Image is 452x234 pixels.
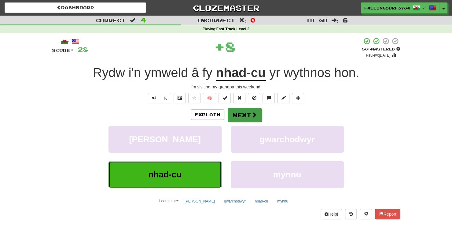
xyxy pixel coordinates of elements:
[259,135,314,144] span: gwarchodwyr
[174,93,186,103] button: Show image (alt+x)
[145,65,188,80] span: ymweld
[306,17,327,23] span: To go
[273,170,301,179] span: mynnu
[108,126,222,153] button: [PERSON_NAME]
[129,135,201,144] span: [PERSON_NAME]
[141,16,146,24] span: 4
[108,161,222,188] button: nhad-cu
[423,5,426,9] span: /
[248,93,260,103] button: Ignore sentence (alt+i)
[266,65,359,80] span: .
[93,65,125,80] span: Rydw
[345,209,357,219] button: Round history (alt+y)
[364,5,410,11] span: FallingSurf3704
[362,46,400,52] div: Mastered
[231,126,344,153] button: gwarchodwyr
[78,46,88,53] span: 28
[269,65,280,80] span: yr
[197,17,235,23] span: Incorrect
[148,93,160,103] button: Play sentence audio (ctl+space)
[277,93,289,103] button: Edit sentence (alt+d)
[228,108,262,122] button: Next
[188,93,200,103] button: Favorite sentence (alt+f)
[96,17,126,23] span: Correct
[362,46,371,51] span: 50 %
[181,197,218,206] button: [PERSON_NAME]
[159,199,179,203] small: Learn more:
[191,110,224,120] button: Explain
[321,209,342,219] button: Help!
[214,37,225,56] span: +
[361,2,440,13] a: FallingSurf3704 /
[155,2,297,13] a: Clozemaster
[52,84,400,90] div: I'm visiting my grandpa this weekend.
[147,93,171,103] div: Text-to-speech controls
[284,65,331,80] span: wythnos
[375,209,400,219] button: Report
[130,18,137,23] span: :
[239,18,246,23] span: :
[221,197,249,206] button: gwarchodwyr
[250,16,255,24] span: 0
[233,93,245,103] button: Reset to 0% Mastered (alt+r)
[148,170,182,179] span: nhad-cu
[292,93,304,103] button: Add to collection (alt+a)
[334,65,356,80] span: hon
[203,93,216,103] button: 🧠
[263,93,275,103] button: Discuss sentence (alt+u)
[216,65,266,81] u: nhad-cu
[219,93,231,103] button: Set this sentence to 100% Mastered (alt+m)
[52,48,74,53] span: Score:
[252,197,271,206] button: nhad-cu
[160,93,171,103] button: ½
[216,27,250,31] strong: Fast Track Level 2
[192,65,199,80] span: â
[202,65,212,80] span: fy
[225,39,236,54] span: 8
[52,37,88,45] div: /
[343,16,348,24] span: 6
[332,18,338,23] span: :
[5,2,146,13] a: Dashboard
[366,53,390,58] small: Review: [DATE]
[231,161,344,188] button: mynnu
[128,65,141,80] span: i'n
[274,197,292,206] button: mynnu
